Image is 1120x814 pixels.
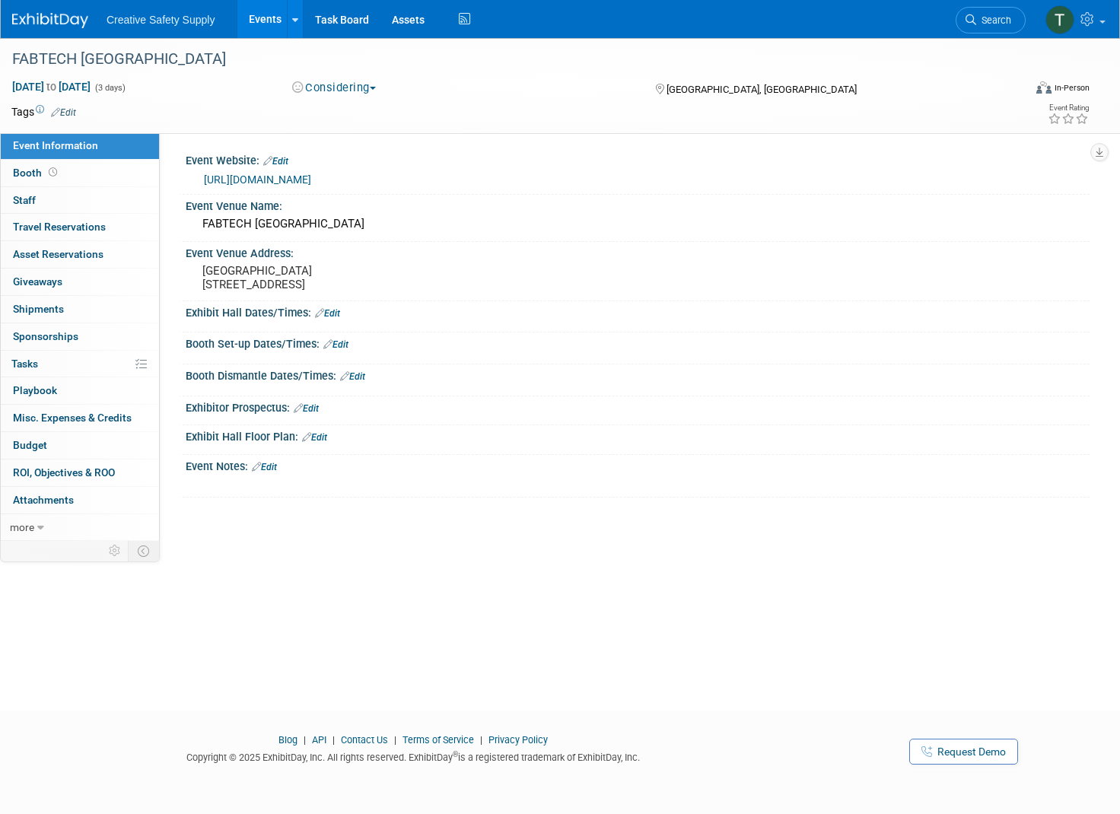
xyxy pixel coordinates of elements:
[7,46,998,73] div: FABTECH [GEOGRAPHIC_DATA]
[312,734,326,746] a: API
[13,439,47,451] span: Budget
[13,275,62,288] span: Giveaways
[1,351,159,377] a: Tasks
[1048,104,1089,112] div: Event Rating
[252,462,277,472] a: Edit
[186,425,1090,445] div: Exhibit Hall Floor Plan:
[46,167,60,178] span: Booth not reserved yet
[186,195,1090,214] div: Event Venue Name:
[13,494,74,506] span: Attachments
[13,139,98,151] span: Event Information
[278,734,297,746] a: Blog
[1045,5,1074,34] img: Thom Cheney
[186,396,1090,416] div: Exhibitor Prospectus:
[51,107,76,118] a: Edit
[323,339,348,350] a: Edit
[102,541,129,561] td: Personalize Event Tab Strip
[1,160,159,186] a: Booth
[976,14,1011,26] span: Search
[402,734,474,746] a: Terms of Service
[1054,82,1090,94] div: In-Person
[204,173,311,186] a: [URL][DOMAIN_NAME]
[11,104,76,119] td: Tags
[11,747,814,765] div: Copyright © 2025 ExhibitDay, Inc. All rights reserved. ExhibitDay is a registered trademark of Ex...
[186,364,1090,384] div: Booth Dismantle Dates/Times:
[107,14,215,26] span: Creative Safety Supply
[1,241,159,268] a: Asset Reservations
[909,739,1018,765] a: Request Demo
[1,214,159,240] a: Travel Reservations
[186,149,1090,169] div: Event Website:
[341,734,388,746] a: Contact Us
[186,301,1090,321] div: Exhibit Hall Dates/Times:
[329,734,339,746] span: |
[315,308,340,319] a: Edit
[1,132,159,159] a: Event Information
[44,81,59,93] span: to
[300,734,310,746] span: |
[340,371,365,382] a: Edit
[956,7,1026,33] a: Search
[1,187,159,214] a: Staff
[929,79,1090,102] div: Event Format
[13,194,36,206] span: Staff
[13,248,103,260] span: Asset Reservations
[13,330,78,342] span: Sponsorships
[13,384,57,396] span: Playbook
[263,156,288,167] a: Edit
[94,83,126,93] span: (3 days)
[287,80,382,96] button: Considering
[10,521,34,533] span: more
[13,466,115,479] span: ROI, Objectives & ROO
[13,412,132,424] span: Misc. Expenses & Credits
[186,332,1090,352] div: Booth Set-up Dates/Times:
[12,13,88,28] img: ExhibitDay
[13,221,106,233] span: Travel Reservations
[476,734,486,746] span: |
[667,84,857,95] span: [GEOGRAPHIC_DATA], [GEOGRAPHIC_DATA]
[1,405,159,431] a: Misc. Expenses & Credits
[294,403,319,414] a: Edit
[1,432,159,459] a: Budget
[1,377,159,404] a: Playbook
[13,303,64,315] span: Shipments
[186,242,1090,261] div: Event Venue Address:
[1036,81,1052,94] img: Format-Inperson.png
[1,269,159,295] a: Giveaways
[1,514,159,541] a: more
[1,459,159,486] a: ROI, Objectives & ROO
[390,734,400,746] span: |
[197,212,1078,236] div: FABTECH [GEOGRAPHIC_DATA]
[11,358,38,370] span: Tasks
[13,167,60,179] span: Booth
[186,455,1090,475] div: Event Notes:
[129,541,160,561] td: Toggle Event Tabs
[1,296,159,323] a: Shipments
[302,432,327,443] a: Edit
[453,750,458,758] sup: ®
[202,264,546,291] pre: [GEOGRAPHIC_DATA] [STREET_ADDRESS]
[11,80,91,94] span: [DATE] [DATE]
[1,323,159,350] a: Sponsorships
[1,487,159,514] a: Attachments
[488,734,548,746] a: Privacy Policy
